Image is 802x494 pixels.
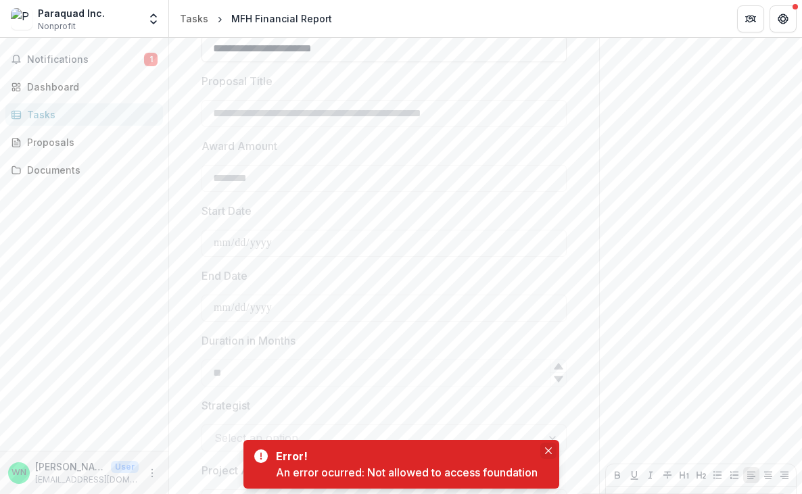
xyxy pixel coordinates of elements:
div: Error! [276,448,532,464]
nav: breadcrumb [174,9,337,28]
p: [EMAIL_ADDRESS][DOMAIN_NAME] [35,474,139,486]
div: Tasks [180,11,208,26]
div: MFH Financial Report [231,11,332,26]
p: User [111,461,139,473]
p: Duration in Months [202,332,296,349]
a: Tasks [5,103,163,126]
div: Wendi Neckameyer [11,468,26,477]
button: Align Right [776,467,793,483]
p: Project Analyst [202,462,279,478]
img: Paraquad Inc. [11,8,32,30]
span: 1 [144,53,158,66]
button: Notifications1 [5,49,163,70]
p: Strategist [202,397,250,414]
button: Heading 1 [676,467,692,483]
button: Heading 2 [693,467,709,483]
div: Proposals [27,135,152,149]
button: Close [540,443,557,459]
button: Partners [737,5,764,32]
p: Award Amount [202,138,277,154]
button: Underline [626,467,642,483]
button: Strike [659,467,676,483]
a: Documents [5,159,163,181]
button: More [144,465,160,481]
a: Dashboard [5,76,163,98]
span: Notifications [27,54,144,66]
span: Nonprofit [38,20,76,32]
button: Ordered List [726,467,742,483]
button: Get Help [770,5,797,32]
button: Bullet List [709,467,726,483]
p: Proposal Title [202,73,273,89]
button: Bold [609,467,626,483]
p: End Date [202,268,247,284]
div: Paraquad Inc. [38,6,105,20]
button: Align Left [743,467,759,483]
div: An error ocurred: Not allowed to access foundation [276,464,538,480]
p: [PERSON_NAME] [35,460,105,474]
div: Tasks [27,107,152,122]
button: Italicize [642,467,659,483]
div: Dashboard [27,80,152,94]
button: Align Center [760,467,776,483]
a: Tasks [174,9,214,28]
p: Start Date [202,203,252,219]
button: Open entity switcher [144,5,163,32]
div: Documents [27,163,152,177]
a: Proposals [5,131,163,153]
